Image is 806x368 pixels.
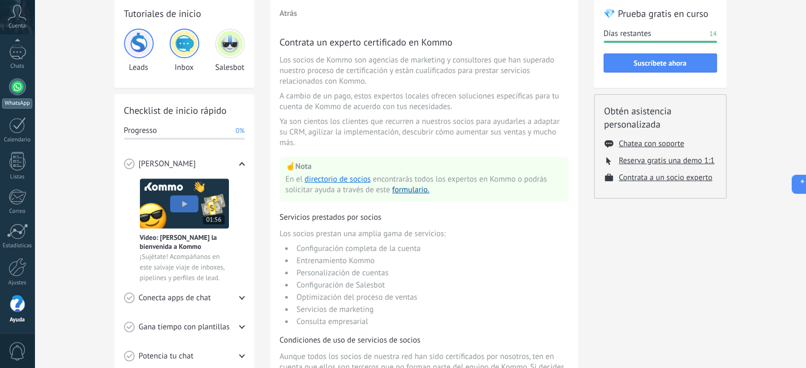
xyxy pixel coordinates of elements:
[604,104,716,131] h2: Obtén asistencia personalizada
[294,304,569,315] li: Servicios de marketing
[619,156,715,166] button: Reserva gratis una demo 1:1
[280,116,569,148] span: Ya son cientos los clientes que recurren a nuestros socios para ayudarles a adaptar su CRM, agili...
[294,268,569,278] li: Personalización de cuentas
[235,125,244,136] span: 0%
[2,317,33,324] div: Ayuda
[280,55,569,87] span: Los socios de Kommo son agencias de marketing y consultores que han superado nuestro proceso de c...
[604,29,651,39] span: Días restantes
[170,29,199,73] div: Inbox
[280,229,569,239] span: Los socios prestan una amplia gama de servicios:
[8,23,26,30] span: Cuenta
[124,29,154,73] div: Leads
[604,53,717,73] button: Suscríbete ahora
[305,174,371,184] a: directorio de socios
[294,280,569,290] li: Configuración de Salesbot
[709,29,716,39] span: 14
[2,63,33,70] div: Chats
[286,174,563,195] span: En el encontrarás todos los expertos en Kommo o podrás solicitar ayuda a través de este
[280,35,569,49] h3: Contrata un experto certificado en Kommo
[139,322,230,333] span: Gana tiempo con plantillas
[604,7,717,20] h2: 💎 Prueba gratis en curso
[280,91,569,112] span: A cambio de un pago, estos expertos locales ofrecen soluciones específicas para tu cuenta de Komm...
[280,212,569,222] h3: Servicios prestados por socios
[140,178,229,229] img: Meet video
[294,317,569,327] li: Consulta empresarial
[286,161,563,172] p: ☝️ Nota
[124,7,245,20] h2: Tutoriales de inicio
[2,208,33,215] div: Correo
[124,104,245,117] h2: Checklist de inicio rápido
[294,256,569,266] li: Entrenamiento Kommo
[2,280,33,286] div: Ajustes
[140,252,229,283] span: ¡Sujétate! Acompáñanos en este salvaje viaje de inboxes, pipelines y perfiles de lead.
[294,244,569,254] li: Configuración completa de la cuenta
[215,29,245,73] div: Salesbot
[619,173,713,183] button: Contrata a un socio experto
[392,185,429,195] button: formulario.
[2,174,33,181] div: Listas
[124,125,157,136] span: Progresso
[634,59,687,67] span: Suscríbete ahora
[139,293,211,303] span: Conecta apps de chat
[280,8,297,19] button: Atrás
[280,335,569,345] h3: Condiciones de uso de servicios de socios
[294,292,569,302] li: Optimización del proceso de ventas
[619,139,684,149] button: Chatea con soporte
[140,233,229,251] span: Vídeo: [PERSON_NAME] la bienvenida a Kommo
[139,159,196,169] span: [PERSON_NAME]
[2,243,33,249] div: Estadísticas
[2,98,32,109] div: WhatsApp
[139,351,194,362] span: Potencia tu chat
[2,137,33,143] div: Calendario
